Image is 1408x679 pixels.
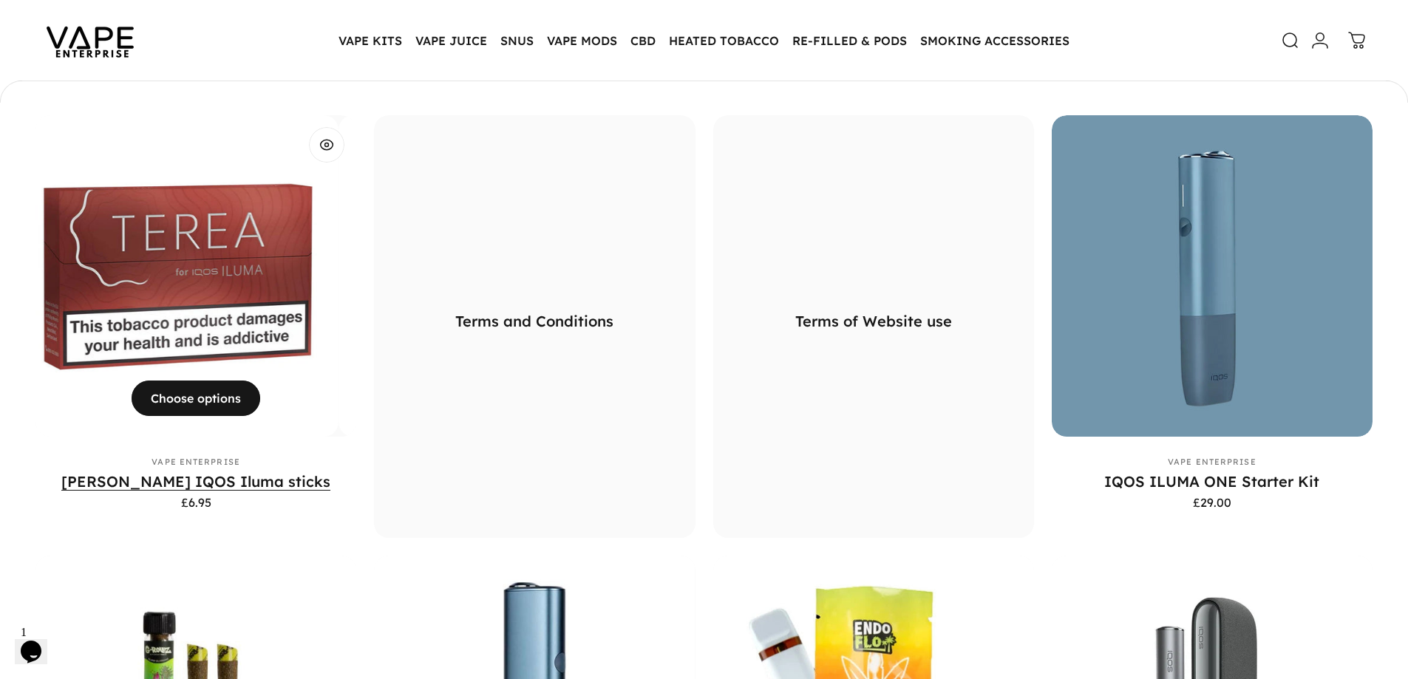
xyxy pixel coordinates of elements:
[132,381,260,416] button: Choose options
[332,25,1076,56] nav: Primary
[624,25,662,56] summary: CBD
[181,497,211,508] span: £6.95
[1341,24,1373,57] a: 0 items
[1193,497,1231,508] span: £29.00
[494,25,540,56] summary: SNUS
[61,472,330,491] a: [PERSON_NAME] IQOS Iluma sticks
[24,6,157,75] img: Vape Enterprise
[18,115,339,436] img: TEREA IQOS Iluma sticks
[795,312,952,330] a: Terms of Website use
[662,25,786,56] summary: HEATED TOBACCO
[15,620,62,664] iframe: chat widget
[540,25,624,56] summary: VAPE MODS
[786,25,914,56] summary: RE-FILLED & PODS
[1052,115,1373,436] img: IQOS ILUMA ONE Starter Kit
[409,25,494,56] summary: VAPE JUICE
[1168,457,1256,467] a: Vape Enterprise
[332,25,409,56] summary: VAPE KITS
[1104,472,1319,491] a: IQOS ILUMA ONE Starter Kit
[152,457,240,467] a: Vape Enterprise
[914,25,1076,56] summary: SMOKING ACCESSORIES
[35,115,356,436] a: TEREA IQOS Iluma sticks
[455,312,613,330] a: Terms and Conditions
[339,115,659,436] img: TEREA IQOS Iluma sticks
